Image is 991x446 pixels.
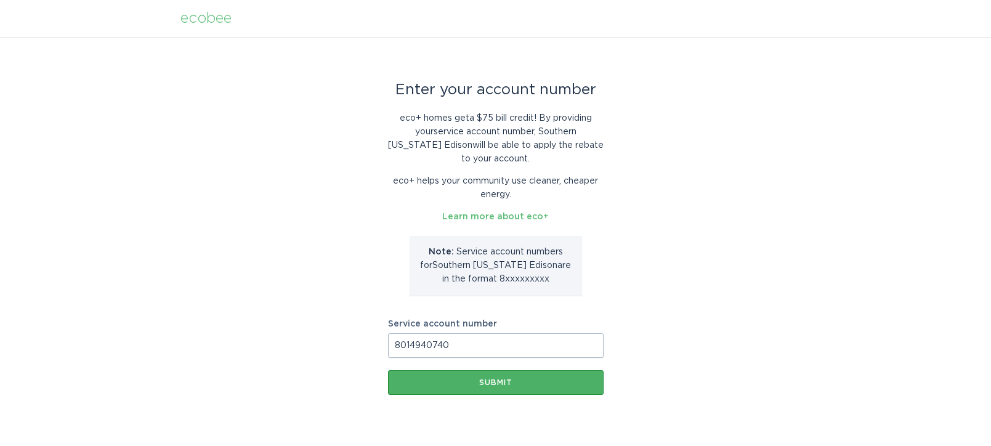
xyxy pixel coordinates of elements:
[442,213,549,221] a: Learn more about eco+
[180,12,232,25] div: ecobee
[388,370,604,395] button: Submit
[388,320,604,328] label: Service account number
[388,83,604,97] div: Enter your account number
[388,174,604,201] p: eco+ helps your community use cleaner, cheaper energy.
[394,379,597,386] div: Submit
[419,245,573,286] p: Service account number s for Southern [US_STATE] Edison are in the format 8xxxxxxxxx
[429,248,454,256] strong: Note:
[388,111,604,166] p: eco+ homes get a $75 bill credit ! By providing your service account number , Southern [US_STATE]...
